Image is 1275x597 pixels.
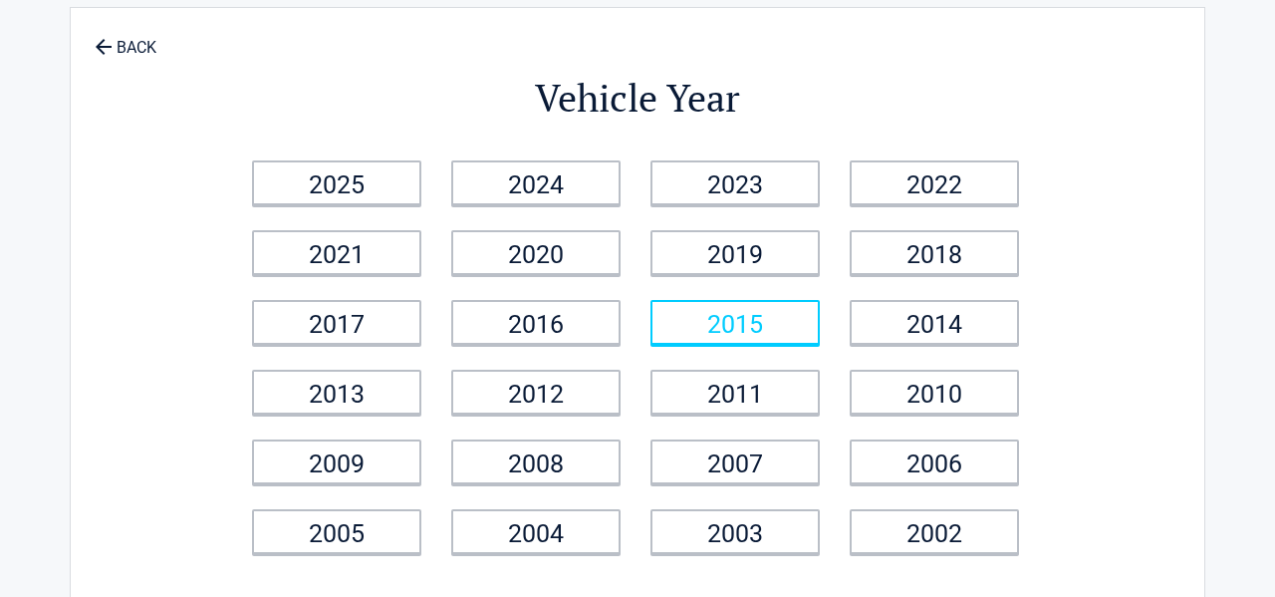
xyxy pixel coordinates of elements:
[850,370,1019,415] a: 2010
[252,440,421,484] a: 2009
[451,440,621,484] a: 2008
[451,300,621,345] a: 2016
[650,509,820,554] a: 2003
[252,509,421,554] a: 2005
[850,300,1019,345] a: 2014
[252,300,421,345] a: 2017
[850,230,1019,275] a: 2018
[850,160,1019,205] a: 2022
[650,440,820,484] a: 2007
[91,21,160,56] a: BACK
[252,370,421,415] a: 2013
[252,230,421,275] a: 2021
[451,509,621,554] a: 2004
[252,160,421,205] a: 2025
[239,73,1036,124] h2: Vehicle Year
[451,370,621,415] a: 2012
[650,300,820,345] a: 2015
[650,230,820,275] a: 2019
[451,160,621,205] a: 2024
[650,160,820,205] a: 2023
[451,230,621,275] a: 2020
[850,440,1019,484] a: 2006
[850,509,1019,554] a: 2002
[650,370,820,415] a: 2011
